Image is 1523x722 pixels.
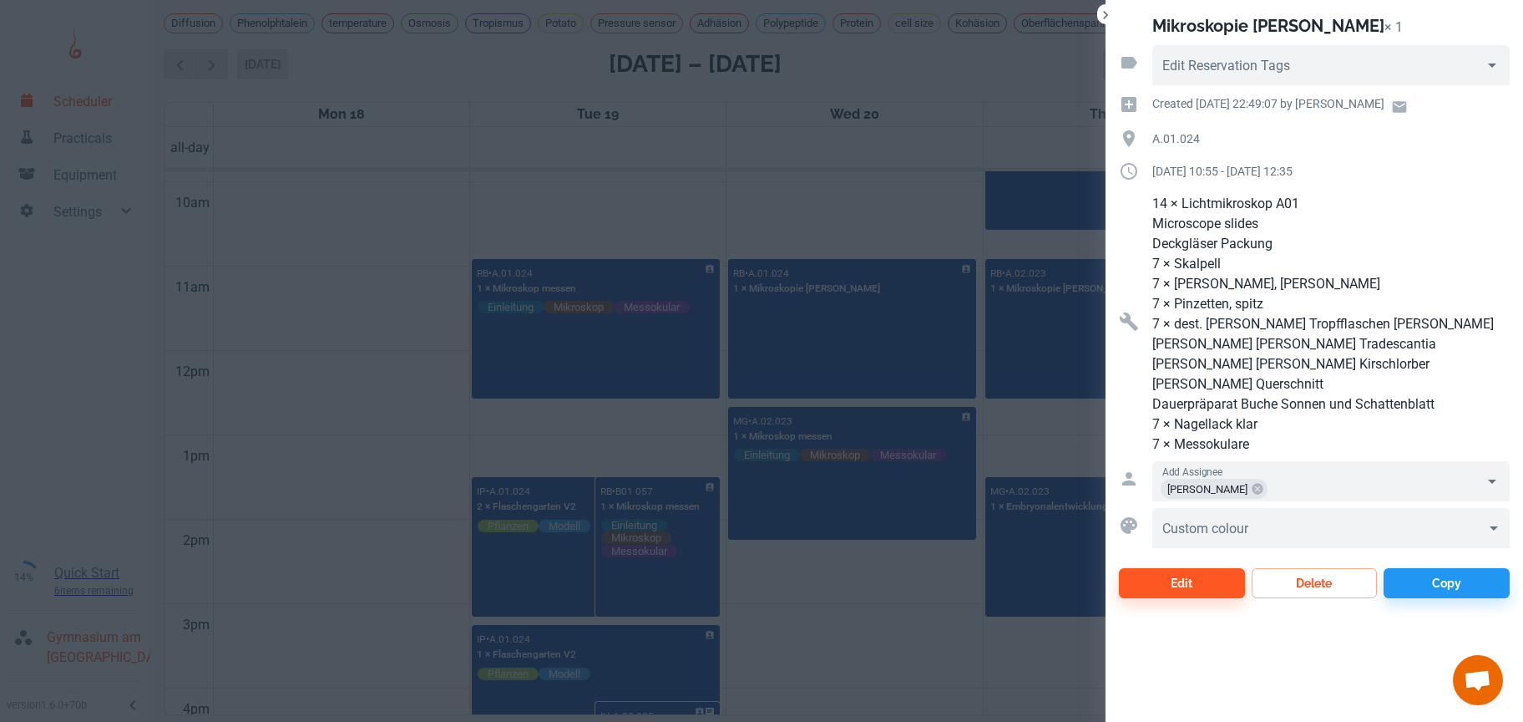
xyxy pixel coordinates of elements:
[1161,480,1254,499] span: [PERSON_NAME]
[1152,130,1510,148] p: A.01.024
[1152,334,1510,354] p: [PERSON_NAME] [PERSON_NAME] Tradescantia
[1453,655,1503,705] a: Chat öffnen
[1152,414,1510,435] p: 7 × Nagellack klar
[1119,161,1139,181] svg: Duration
[1152,354,1510,374] p: [PERSON_NAME] [PERSON_NAME] Kirschlorber
[1152,16,1384,36] h2: Mikroskopie [PERSON_NAME]
[1384,568,1510,598] button: Copy
[1097,7,1114,23] button: Close
[1119,312,1139,332] svg: Resources
[1384,19,1403,35] p: × 1
[1152,294,1510,314] p: 7 × Pinzetten, spitz
[1152,374,1510,394] p: [PERSON_NAME] Querschnitt
[1161,479,1267,499] div: [PERSON_NAME]
[1152,254,1510,274] p: 7 × Skalpell
[1152,394,1510,414] p: Dauerpräparat Buche Sonnen und Schattenblatt
[1119,516,1139,536] svg: Custom colour
[1162,465,1222,479] label: Add Assignee
[1119,568,1245,598] button: Edit
[1152,234,1510,254] p: Deckgläser Packung
[1152,274,1510,294] p: 7 × [PERSON_NAME], [PERSON_NAME]
[1152,314,1510,334] p: 7 × dest. [PERSON_NAME] Tropfflaschen [PERSON_NAME]
[1119,469,1139,489] svg: Assigned to
[1252,568,1378,598] button: Delete
[1152,94,1384,113] p: Created [DATE] 22:49:07 by [PERSON_NAME]
[1384,92,1414,122] a: Email user
[1152,194,1510,214] p: 14 × Lichtmikroskop A01
[1119,94,1139,114] svg: Creation time
[1119,129,1139,149] svg: Location
[1152,435,1510,455] p: 7 × Messokulare
[1480,53,1504,77] button: Open
[1119,53,1139,73] svg: Reservation tags
[1152,214,1510,234] p: Microscope slides
[1152,162,1510,180] p: [DATE] 10:55 - [DATE] 12:35
[1152,508,1510,548] div: ​
[1480,470,1504,493] button: Open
